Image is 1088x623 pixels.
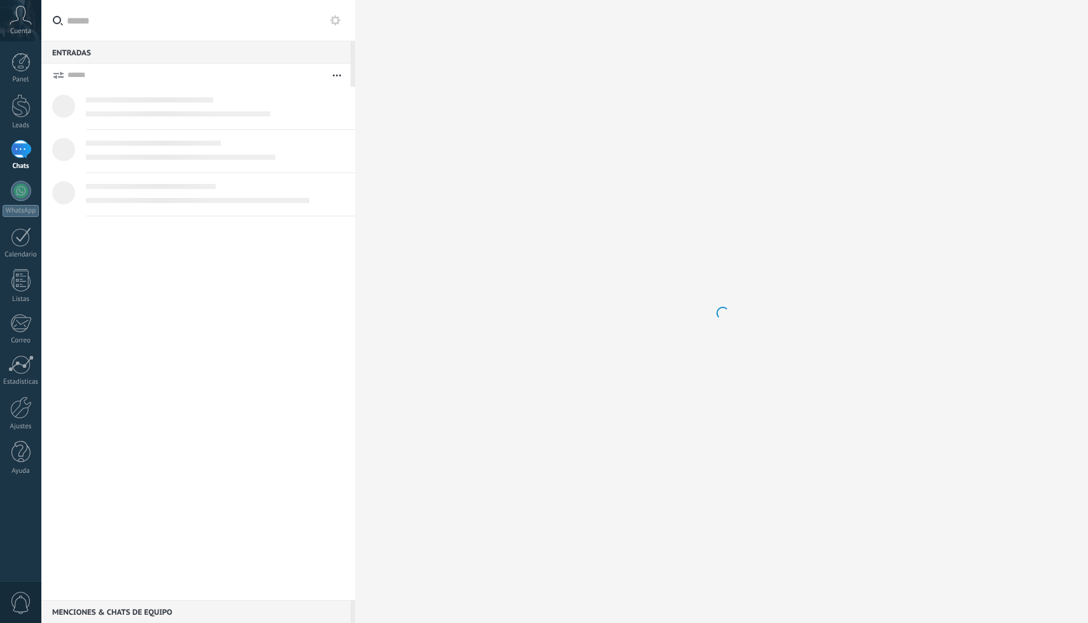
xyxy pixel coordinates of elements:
div: Menciones & Chats de equipo [41,600,351,623]
div: Listas [3,295,39,304]
div: Entradas [41,41,351,64]
div: Ajustes [3,423,39,431]
div: Leads [3,122,39,130]
div: Estadísticas [3,378,39,386]
span: Cuenta [10,27,31,36]
div: Ayuda [3,467,39,475]
div: Calendario [3,251,39,259]
div: WhatsApp [3,205,39,217]
div: Chats [3,162,39,171]
div: Panel [3,76,39,84]
div: Correo [3,337,39,345]
button: Más [323,64,351,87]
